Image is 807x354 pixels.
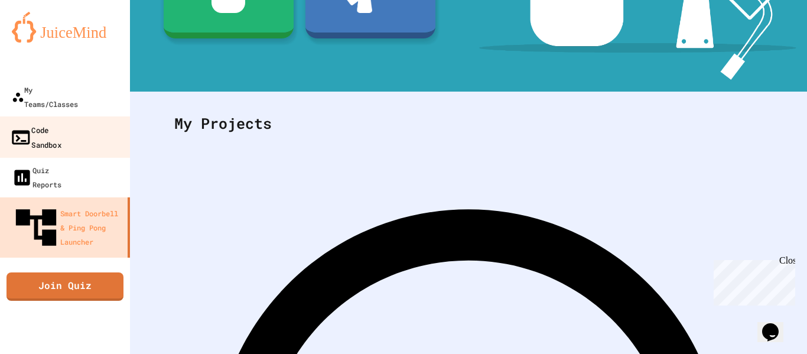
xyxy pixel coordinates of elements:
img: logo-orange.svg [12,12,118,43]
div: Chat with us now!Close [5,5,82,75]
div: Code Sandbox [10,122,61,151]
div: Smart Doorbell & Ping Pong Launcher [12,203,123,252]
div: My Projects [162,100,775,147]
a: Join Quiz [6,272,123,301]
div: Quiz Reports [12,163,61,191]
iframe: chat widget [709,255,795,306]
div: My Teams/Classes [12,83,78,111]
iframe: chat widget [757,307,795,342]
